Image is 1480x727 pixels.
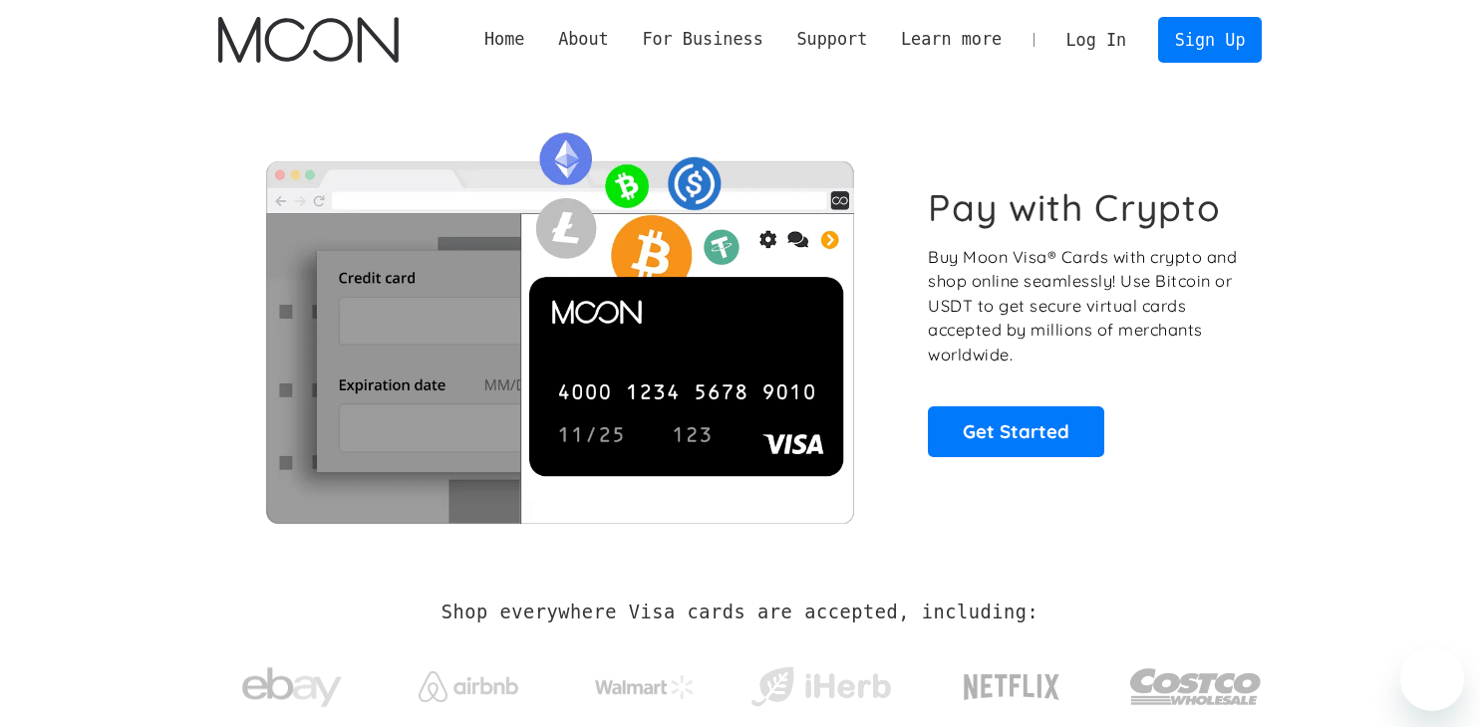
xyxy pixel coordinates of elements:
a: Sign Up [1158,17,1262,62]
h2: Shop everywhere Visa cards are accepted, including: [442,602,1038,623]
img: Costco [1129,649,1263,724]
h1: Pay with Crypto [928,185,1221,230]
img: Moon Cards let you spend your crypto anywhere Visa is accepted. [218,119,901,523]
img: iHerb [746,661,895,713]
iframe: Button to launch messaging window [1400,647,1464,711]
div: About [541,27,625,52]
div: Learn more [901,27,1002,52]
a: iHerb [746,641,895,723]
div: For Business [626,27,780,52]
p: Buy Moon Visa® Cards with crypto and shop online seamlessly! Use Bitcoin or USDT to get secure vi... [928,245,1240,367]
a: Netflix [923,642,1101,722]
img: Netflix [962,662,1061,712]
div: Support [780,27,884,52]
a: home [218,17,399,63]
img: Airbnb [419,671,518,702]
div: Learn more [884,27,1019,52]
a: Walmart [570,655,719,709]
img: Moon Logo [218,17,399,63]
img: ebay [242,656,342,719]
div: About [558,27,609,52]
a: Airbnb [394,651,542,712]
a: Log In [1049,18,1143,62]
a: Home [467,27,541,52]
div: For Business [642,27,762,52]
div: Support [796,27,867,52]
a: Get Started [928,406,1104,456]
img: Walmart [595,675,695,699]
